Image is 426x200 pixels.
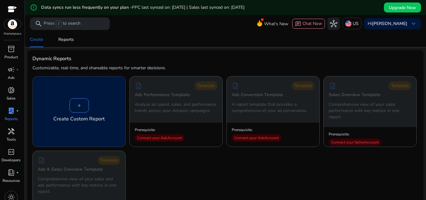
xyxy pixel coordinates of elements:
span: handyman [7,128,15,135]
h5: Ads Performance Template [135,92,190,98]
span: PPC last synced on: [DATE] | Sales last synced on: [DATE] [132,4,244,10]
span: lab_profile [7,107,15,115]
div: Template [98,156,120,165]
img: us.svg [345,21,351,27]
h5: Ads & Sales Overview Template [38,167,103,172]
p: Ads [8,75,15,80]
div: Template [292,81,314,90]
p: Resources [2,178,20,183]
p: Developers [2,157,21,163]
p: Comprehensive view of your sales performance with key metrics in one report. [329,101,411,120]
p: Sales [7,95,16,101]
p: Prerequisite: [329,132,381,137]
span: book_4 [7,169,15,176]
span: fiber_manual_record [16,110,19,112]
span: code_blocks [7,148,15,156]
span: inventory_2 [7,45,15,53]
span: Chat Now [303,21,322,27]
p: Press to search [44,20,80,27]
div: Create [30,37,43,42]
div: Template [195,81,217,90]
h5: Data syncs run less frequently on your plan - [41,5,244,10]
p: Hi [368,22,407,26]
mat-icon: error_outline [30,4,37,11]
span: fiber_manual_record [16,68,19,71]
span: / [56,20,61,27]
p: Product [4,54,18,60]
button: hub [327,17,340,30]
div: Connect your Ads Account [135,134,184,142]
span: campaign [7,66,15,73]
p: US [353,18,359,29]
p: Reports [5,116,18,122]
span: description [329,82,336,90]
span: hub [330,20,337,27]
p: Marketplace [4,32,21,36]
p: Analyze ad spend, sales, and performance trends across your Amazon campaigns. [135,101,217,114]
h5: Ads Conversion Template [232,92,283,98]
span: keyboard_arrow_down [410,20,417,27]
div: Connect your Seller Account [329,139,381,146]
span: description [135,82,142,90]
h4: Create Custom Report [53,115,105,123]
span: search [35,20,42,27]
div: Connect your Ads Account [232,134,281,142]
p: A report template that provides a comprehensive of your ad conversions. [232,101,314,114]
span: description [38,157,45,164]
span: Upgrade Now [389,4,416,11]
p: Tools [7,137,16,142]
p: Prerequisite: [135,127,184,132]
p: Customizable, real-time, and shareable reports for smarter decisions. [32,65,166,71]
span: description [232,82,239,90]
span: chat [295,21,301,27]
div: + [70,98,89,113]
span: What's New [264,18,288,29]
span: donut_small [7,86,15,94]
img: amazon.svg [4,20,21,29]
p: Prerequisite: [232,127,281,132]
div: Reports [58,37,74,42]
h5: Sales Overview Template [329,92,380,98]
b: [PERSON_NAME] [372,21,407,27]
h3: Dynamic Reports [32,55,71,62]
button: Upgrade Now [384,2,421,12]
button: chatChat Now [292,19,325,29]
span: fiber_manual_record [16,171,19,174]
div: Template [389,81,411,90]
p: Comprehensive view of your sales and ads performance with key metrics in one report. [38,176,120,195]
